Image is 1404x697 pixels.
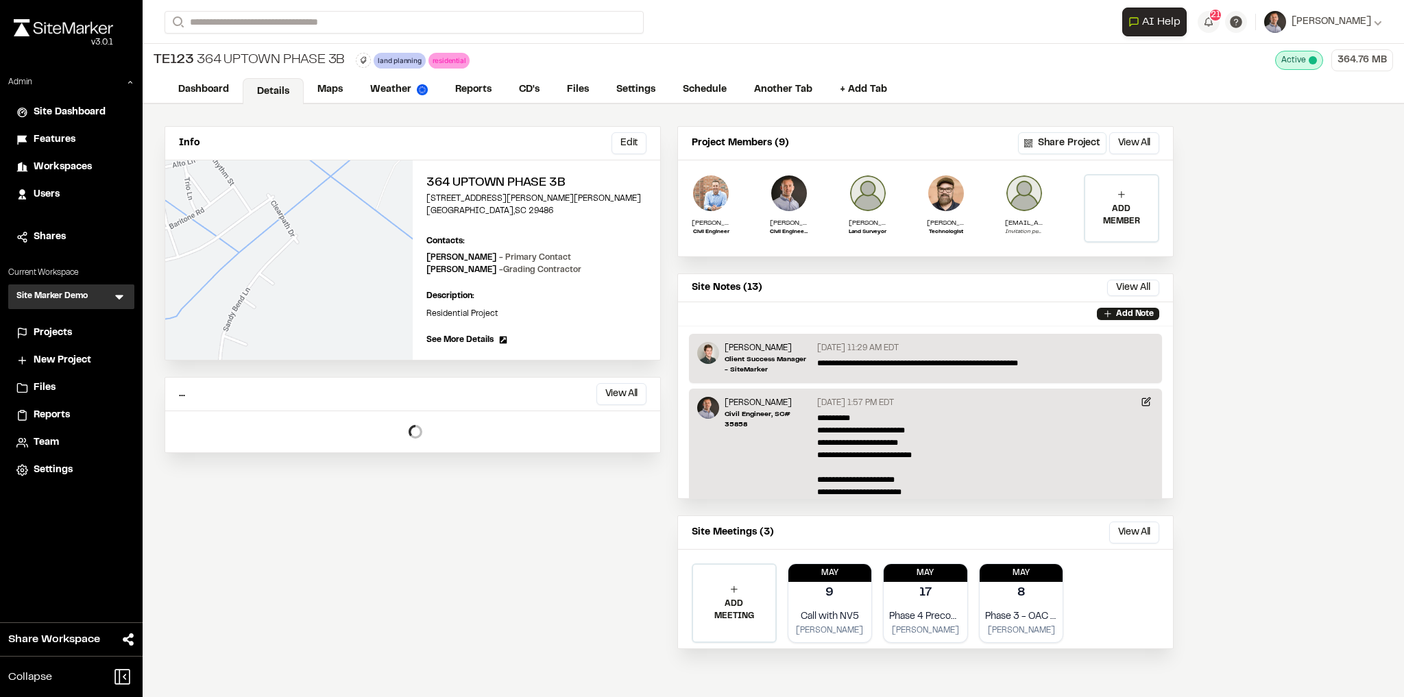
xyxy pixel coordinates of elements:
[919,584,932,602] p: 17
[770,174,808,212] img: Landon Messal
[34,230,66,245] span: Shares
[8,76,32,88] p: Admin
[612,132,646,154] button: Edit
[725,342,812,354] p: [PERSON_NAME]
[34,408,70,423] span: Reports
[927,174,965,212] img: Shaan Hurley
[374,53,425,69] div: land planning
[426,205,646,217] p: [GEOGRAPHIC_DATA] , SC 29486
[889,624,962,637] p: [PERSON_NAME]
[426,308,646,320] p: Residential Project
[165,77,243,103] a: Dashboard
[1211,9,1220,21] span: 21
[692,218,730,228] p: [PERSON_NAME]
[16,326,126,341] a: Projects
[1198,11,1220,33] button: 21
[1122,8,1187,36] button: Open AI Assistant
[817,342,899,354] p: [DATE] 11:29 AM EDT
[1085,203,1158,228] p: ADD MEMBER
[356,77,441,103] a: Weather
[794,624,867,637] p: [PERSON_NAME]
[1292,14,1371,29] span: [PERSON_NAME]
[849,174,887,212] img: Alan Gilbert
[725,409,812,430] p: Civil Engineer, SC# 35858
[884,567,967,579] p: May
[16,132,126,147] a: Features
[426,235,465,247] p: Contacts:
[669,77,740,103] a: Schedule
[817,397,894,409] p: [DATE] 1:57 PM EDT
[1109,132,1159,154] button: View All
[1109,522,1159,543] button: View All
[927,218,965,228] p: [PERSON_NAME]
[1005,174,1043,212] img: user_empty.png
[1264,11,1286,33] img: User
[16,105,126,120] a: Site Dashboard
[304,77,356,103] a: Maps
[426,334,494,346] span: See More Details
[1005,218,1043,228] p: [EMAIL_ADDRESS][DOMAIN_NAME]
[692,280,762,295] p: Site Notes (13)
[788,567,872,579] p: May
[596,383,646,405] button: View All
[16,380,126,395] a: Files
[428,53,470,69] div: residential
[553,77,603,103] a: Files
[34,435,59,450] span: Team
[426,264,581,276] p: [PERSON_NAME]
[16,353,126,368] a: New Project
[1275,51,1323,70] div: This project is active and counting against your active project count.
[165,11,189,34] button: Search
[1122,8,1192,36] div: Open AI Assistant
[14,36,113,49] div: Oh geez...please don't...
[692,136,789,151] p: Project Members (9)
[34,353,91,368] span: New Project
[8,267,134,279] p: Current Workspace
[1281,54,1306,66] span: Active
[1309,56,1317,64] span: This project is active and counting against your active project count.
[426,193,646,205] p: [STREET_ADDRESS][PERSON_NAME][PERSON_NAME]
[14,19,113,36] img: rebrand.png
[985,624,1058,637] p: [PERSON_NAME]
[16,187,126,202] a: Users
[849,228,887,236] p: Land Surveyor
[34,463,73,478] span: Settings
[794,609,867,624] p: Call with NV5
[154,50,345,71] div: 364 Uptown Phase 3B
[426,252,571,264] p: [PERSON_NAME]
[16,230,126,245] a: Shares
[1264,11,1382,33] button: [PERSON_NAME]
[499,267,581,273] span: - Grading Contractor
[985,609,1058,624] p: Phase 3 - OAC Meeting
[725,354,812,375] p: Client Success Manager - SiteMarker
[16,160,126,175] a: Workspaces
[1107,280,1159,296] button: View All
[725,397,812,409] p: [PERSON_NAME]
[34,160,92,175] span: Workspaces
[849,218,887,228] p: [PERSON_NAME]
[889,609,962,624] p: Phase 4 Precon meeting
[16,408,126,423] a: Reports
[770,228,808,236] p: Civil Engineer, SC# 35858
[34,326,72,341] span: Projects
[770,218,808,228] p: [PERSON_NAME]
[1018,132,1106,154] button: Share Project
[16,290,88,304] h3: Site Marker Demo
[1331,49,1393,71] div: 364.76 MB
[34,105,106,120] span: Site Dashboard
[499,254,571,261] span: - Primary Contact
[243,78,304,104] a: Details
[505,77,553,103] a: CD's
[980,567,1063,579] p: May
[16,463,126,478] a: Settings
[1142,14,1181,30] span: AI Help
[16,435,126,450] a: Team
[34,380,56,395] span: Files
[692,228,730,236] p: Civil Engineer
[1017,584,1025,602] p: 8
[8,669,52,685] span: Collapse
[740,77,826,103] a: Another Tab
[34,132,75,147] span: Features
[825,584,834,602] p: 9
[8,631,100,648] span: Share Workspace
